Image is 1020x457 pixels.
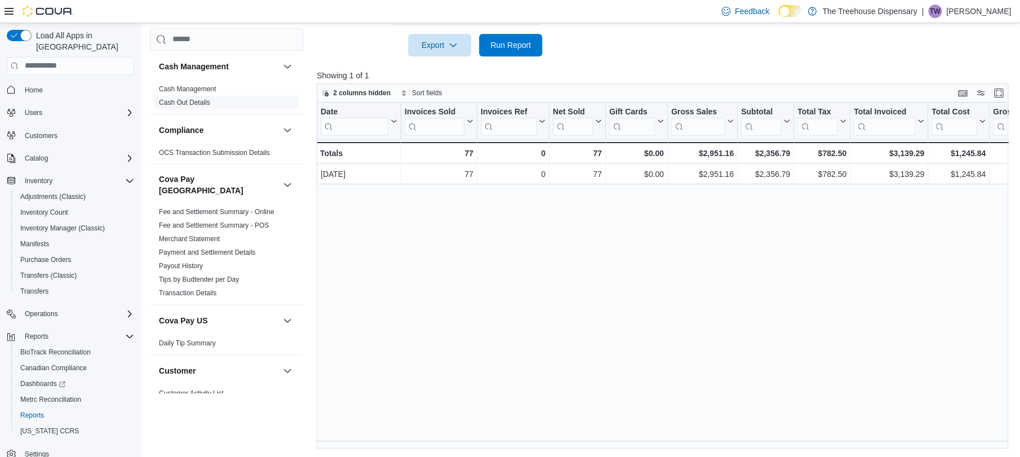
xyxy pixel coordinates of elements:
span: Manifests [16,237,134,251]
a: Dashboards [16,377,70,391]
span: Purchase Orders [20,255,72,264]
a: Customer Activity List [159,389,224,397]
span: Feedback [735,6,769,17]
div: $1,245.84 [932,167,986,181]
div: Total Invoiced [854,107,915,135]
div: $2,356.79 [741,147,790,160]
span: Inventory Count [20,208,68,217]
button: Canadian Compliance [11,360,139,376]
button: Cova Pay US [281,314,294,327]
span: Metrc Reconciliation [20,395,81,404]
span: Reports [20,411,44,420]
a: Fee and Settlement Summary - Online [159,208,274,216]
button: Keyboard shortcuts [956,86,969,100]
h3: Cash Management [159,61,229,72]
button: BioTrack Reconciliation [11,344,139,360]
span: Adjustments (Classic) [16,190,134,203]
div: Invoices Ref [481,107,536,117]
span: Export [415,34,464,56]
a: Daily Tip Summary [159,339,216,347]
span: Customers [20,128,134,143]
span: Inventory Manager (Classic) [16,221,134,235]
a: Reports [16,409,48,422]
a: Dashboards [11,376,139,392]
div: Total Cost [932,107,977,117]
span: BioTrack Reconciliation [20,348,91,357]
span: [US_STATE] CCRS [20,427,79,436]
span: Fee and Settlement Summary - Online [159,207,274,216]
div: Gross Sales [671,107,725,117]
button: Gift Cards [609,107,664,135]
a: [US_STATE] CCRS [16,424,83,438]
span: Payment and Settlement Details [159,248,255,257]
button: Users [2,105,139,121]
div: Total Tax [797,107,837,135]
span: Customers [25,131,57,140]
a: Adjustments (Classic) [16,190,90,203]
div: Invoices Sold [405,107,464,135]
span: Payout History [159,261,203,270]
button: Enter fullscreen [992,86,1005,100]
div: Gift Card Sales [609,107,655,135]
button: Gross Sales [671,107,734,135]
div: 77 [405,147,473,160]
p: Showing 1 of 1 [317,70,1015,81]
a: Merchant Statement [159,235,220,243]
div: Date [321,107,388,117]
span: Sort fields [412,88,442,97]
button: Reports [11,407,139,423]
a: BioTrack Reconciliation [16,345,95,359]
button: Operations [2,306,139,322]
div: $782.50 [797,147,846,160]
a: Payout History [159,262,203,270]
button: Purchase Orders [11,252,139,268]
div: Date [321,107,388,135]
span: Cash Out Details [159,98,210,107]
div: Net Sold [553,107,593,135]
div: $0.00 [609,167,664,181]
button: Manifests [11,236,139,252]
a: Payment and Settlement Details [159,249,255,256]
button: Sort fields [396,86,446,100]
button: Users [20,106,47,119]
button: Net Sold [553,107,602,135]
div: $2,951.16 [671,167,734,181]
button: Transfers [11,283,139,299]
span: Transfers [20,287,48,296]
button: Cash Management [281,60,294,73]
div: $0.00 [609,147,664,160]
button: Customer [281,364,294,378]
div: Total Cost [932,107,977,135]
div: 77 [405,167,473,181]
div: $1,245.84 [932,147,986,160]
span: Cash Management [159,85,216,94]
span: Dashboards [16,377,134,391]
h3: Customer [159,365,196,376]
div: 0 [481,147,546,160]
button: Subtotal [741,107,790,135]
span: Adjustments (Classic) [20,192,86,201]
button: Compliance [281,123,294,137]
button: Transfers (Classic) [11,268,139,283]
a: Inventory Manager (Classic) [16,221,109,235]
button: Total Cost [932,107,986,135]
button: Catalog [2,150,139,166]
button: Date [321,107,397,135]
div: Cova Pay US [150,336,303,354]
span: Merchant Statement [159,234,220,243]
span: Users [20,106,134,119]
button: Reports [20,330,53,343]
div: Total Invoiced [854,107,915,117]
button: Inventory Count [11,205,139,220]
button: Cova Pay [GEOGRAPHIC_DATA] [159,174,278,196]
button: Cova Pay US [159,315,278,326]
div: $782.50 [797,167,846,181]
span: Run Report [490,39,531,51]
span: Operations [25,309,58,318]
button: Export [408,34,471,56]
button: Invoices Ref [481,107,546,135]
span: Purchase Orders [16,253,134,267]
div: Invoices Sold [405,107,464,117]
